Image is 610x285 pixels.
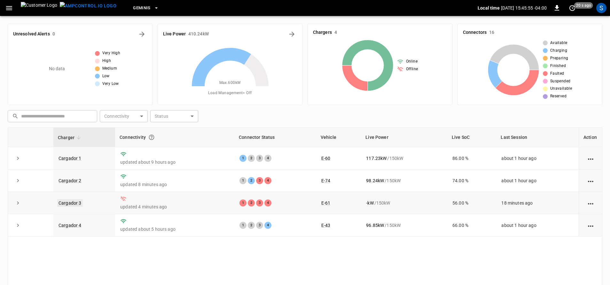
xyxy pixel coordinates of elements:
a: Cargador 1 [59,156,82,161]
span: Very Low [102,81,119,87]
div: 1 [239,199,246,206]
h6: 4 [334,29,337,36]
a: Cargador 4 [59,223,82,228]
span: Offline [406,66,418,72]
span: Faulted [550,71,564,77]
div: 4 [264,177,271,184]
th: Action [579,128,602,147]
p: [DATE] 15:45:55 -04:00 [501,5,547,11]
p: updated 8 minutes ago [120,181,229,188]
a: E-43 [321,223,331,228]
div: action cell options [587,177,595,184]
button: set refresh interval [567,3,577,13]
span: Low [102,73,110,79]
span: Reserved [550,93,567,100]
div: 1 [239,177,246,184]
div: 4 [264,199,271,206]
span: Medium [102,65,117,72]
div: / 150 kW [366,222,442,229]
span: Very High [102,50,121,56]
div: 3 [256,222,263,229]
button: Connection between the charger and our software. [146,131,157,143]
td: 18 minutes ago [496,192,579,214]
p: updated about 5 hours ago [120,226,229,232]
p: Local time [478,5,500,11]
span: Preparing [550,55,568,62]
p: updated 4 minutes ago [120,204,229,210]
div: Connectivity [120,131,230,143]
div: 3 [256,177,263,184]
div: profile-icon [596,3,606,13]
span: Max. 600 kW [219,80,241,86]
span: Geminis [133,4,151,12]
div: action cell options [587,222,595,229]
span: Suspended [550,78,571,85]
a: E-60 [321,156,331,161]
p: 96.85 kW [366,222,384,229]
th: Vehicle [316,128,361,147]
span: Charging [550,48,567,54]
span: 20 s ago [574,2,593,9]
p: updated about 9 hours ago [120,159,229,165]
button: expand row [13,154,23,163]
th: Live SoC [447,128,496,147]
button: Energy Overview [287,29,297,39]
a: Cargador 2 [59,178,82,183]
div: / 150 kW [366,177,442,184]
a: Cargador 3 [57,199,83,207]
div: 1 [239,155,246,162]
span: Unavailable [550,86,572,92]
td: 66.00 % [447,214,496,236]
div: 4 [264,222,271,229]
button: Geminis [130,2,161,14]
div: action cell options [587,155,595,161]
div: 4 [264,155,271,162]
span: High [102,58,111,64]
td: 86.00 % [447,147,496,169]
a: E-74 [321,178,331,183]
button: expand row [13,221,23,230]
div: 1 [239,222,246,229]
p: 117.23 kW [366,155,387,161]
h6: 410.24 kW [188,31,209,38]
button: All Alerts [137,29,147,39]
img: Customer Logo [21,2,57,14]
h6: Connectors [463,29,487,36]
th: Last Session [496,128,579,147]
span: Available [550,40,567,46]
span: Online [406,58,418,65]
button: expand row [13,176,23,185]
div: 2 [248,222,255,229]
div: action cell options [587,200,595,206]
a: E-61 [321,200,331,206]
div: 2 [248,199,255,206]
td: about 1 hour ago [496,214,579,236]
p: 98.24 kW [366,177,384,184]
h6: Live Power [163,31,186,38]
h6: Unresolved Alerts [13,31,50,38]
td: about 1 hour ago [496,147,579,169]
h6: Chargers [313,29,332,36]
td: 56.00 % [447,192,496,214]
td: about 1 hour ago [496,169,579,192]
span: Finished [550,63,566,69]
button: expand row [13,198,23,208]
img: ampcontrol.io logo [60,2,116,10]
p: No data [49,65,65,72]
span: Charger [58,134,83,141]
div: / 150 kW [366,200,442,206]
span: Load Management = Off [208,90,252,96]
p: - kW [366,200,373,206]
div: 2 [248,155,255,162]
td: 74.00 % [447,169,496,192]
h6: 0 [52,31,55,38]
div: 2 [248,177,255,184]
th: Connector Status [234,128,316,147]
div: 3 [256,199,263,206]
th: Live Power [361,128,447,147]
div: 3 [256,155,263,162]
h6: 16 [489,29,494,36]
div: / 150 kW [366,155,442,161]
